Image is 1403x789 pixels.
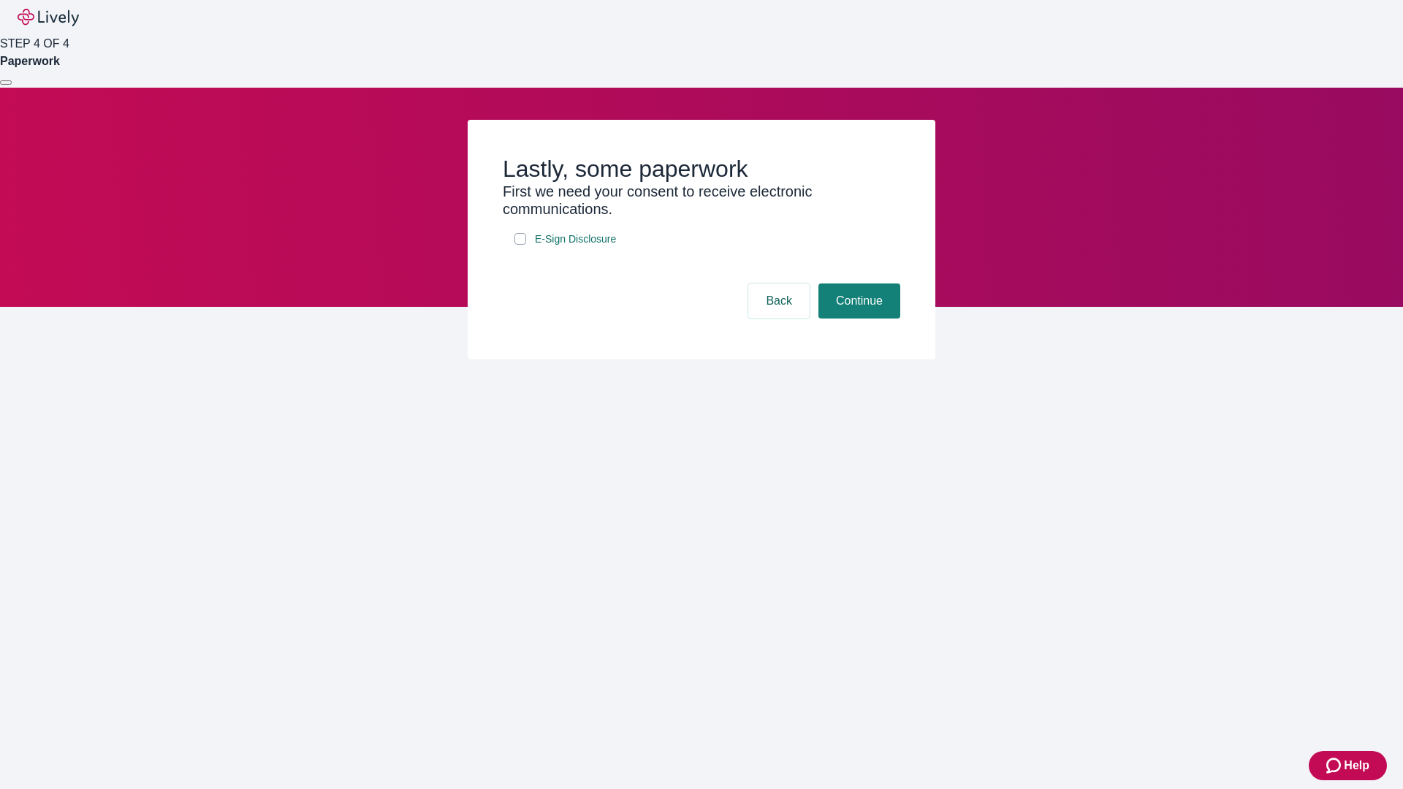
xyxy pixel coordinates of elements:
svg: Zendesk support icon [1326,757,1344,774]
h2: Lastly, some paperwork [503,155,900,183]
button: Back [748,283,810,319]
h3: First we need your consent to receive electronic communications. [503,183,900,218]
span: Help [1344,757,1369,774]
a: e-sign disclosure document [532,230,619,248]
button: Zendesk support iconHelp [1309,751,1387,780]
img: Lively [18,9,79,26]
span: E-Sign Disclosure [535,232,616,247]
button: Continue [818,283,900,319]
